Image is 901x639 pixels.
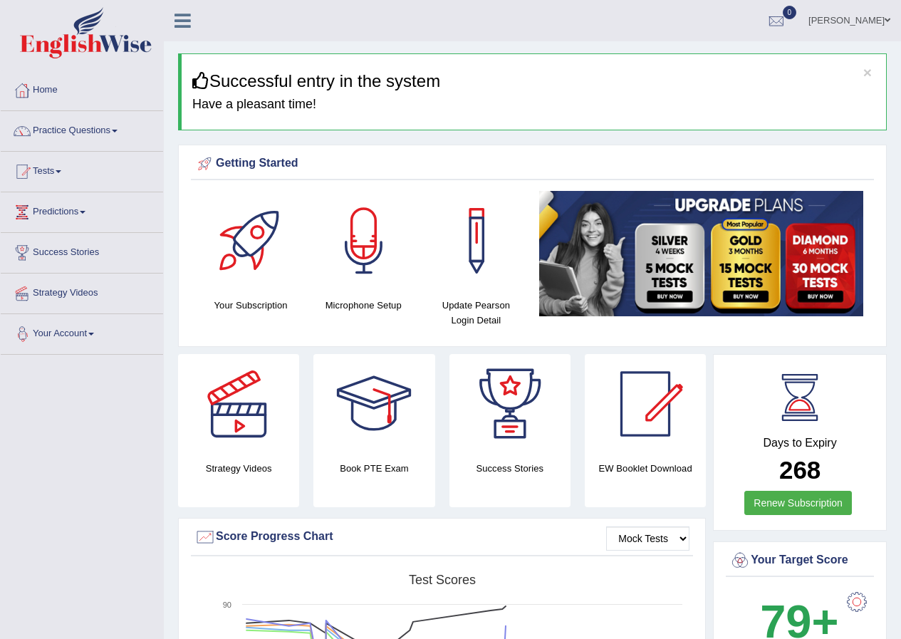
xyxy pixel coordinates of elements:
[194,526,689,548] div: Score Progress Chart
[194,153,870,175] div: Getting Started
[1,71,163,106] a: Home
[1,111,163,147] a: Practice Questions
[539,191,863,316] img: small5.jpg
[1,192,163,228] a: Predictions
[178,461,299,476] h4: Strategy Videos
[863,65,872,80] button: ×
[314,298,412,313] h4: Microphone Setup
[202,298,300,313] h4: Your Subscription
[1,152,163,187] a: Tests
[1,274,163,309] a: Strategy Videos
[427,298,525,328] h4: Update Pearson Login Detail
[223,601,231,609] text: 90
[744,491,852,515] a: Renew Subscription
[449,461,571,476] h4: Success Stories
[729,550,870,571] div: Your Target Score
[783,6,797,19] span: 0
[409,573,476,587] tspan: Test scores
[1,314,163,350] a: Your Account
[1,233,163,269] a: Success Stories
[779,456,821,484] b: 268
[192,98,875,112] h4: Have a pleasant time!
[729,437,870,450] h4: Days to Expiry
[313,461,434,476] h4: Book PTE Exam
[192,72,875,90] h3: Successful entry in the system
[585,461,706,476] h4: EW Booklet Download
